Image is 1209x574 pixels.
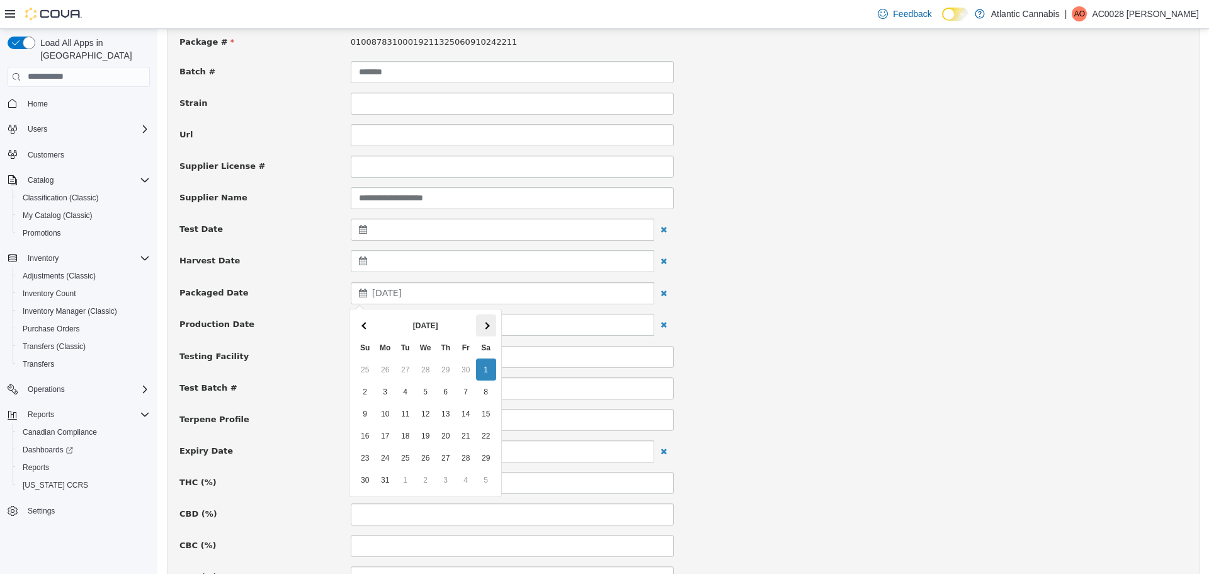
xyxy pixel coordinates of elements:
[13,189,155,207] button: Classification (Classic)
[22,512,59,521] span: CBC (%)
[1074,6,1085,21] span: AO
[23,228,61,238] span: Promotions
[258,352,278,374] td: 5
[13,224,155,242] button: Promotions
[198,396,218,418] td: 16
[278,352,298,374] td: 6
[3,146,155,164] button: Customers
[23,503,60,519] a: Settings
[22,8,77,18] span: Package #
[13,355,155,373] button: Transfers
[13,338,155,355] button: Transfers (Classic)
[991,6,1060,21] p: Atlantic Cannabis
[218,307,238,330] th: Mo
[23,289,76,299] span: Inventory Count
[298,374,319,396] td: 14
[218,418,238,440] td: 24
[18,268,150,284] span: Adjustments (Classic)
[23,147,150,163] span: Customers
[13,207,155,224] button: My Catalog (Classic)
[13,267,155,285] button: Adjustments (Classic)
[18,208,150,223] span: My Catalog (Classic)
[298,330,319,352] td: 30
[278,330,298,352] td: 29
[28,150,64,160] span: Customers
[278,440,298,462] td: 3
[18,226,66,241] a: Promotions
[238,418,258,440] td: 25
[13,476,155,494] button: [US_STATE] CCRS
[3,95,155,113] button: Home
[18,190,104,205] a: Classification (Classic)
[218,285,319,307] th: [DATE]
[193,8,360,18] span: 01008783100019211325060910242211
[13,441,155,459] a: Dashboards
[1065,6,1067,21] p: |
[23,342,86,352] span: Transfers (Classic)
[18,226,150,241] span: Promotions
[218,440,238,462] td: 31
[23,407,150,422] span: Reports
[258,330,278,352] td: 28
[319,418,339,440] td: 29
[23,359,54,369] span: Transfers
[18,304,150,319] span: Inventory Manager (Classic)
[298,418,319,440] td: 28
[13,302,155,320] button: Inventory Manager (Classic)
[238,307,258,330] th: Tu
[18,286,150,301] span: Inventory Count
[18,442,150,457] span: Dashboards
[319,307,339,330] th: Sa
[942,8,968,21] input: Dark Mode
[278,374,298,396] td: 13
[319,396,339,418] td: 22
[18,425,150,440] span: Canadian Compliance
[198,418,218,440] td: 23
[278,418,298,440] td: 27
[22,164,90,173] span: Supplier Name
[23,251,64,266] button: Inventory
[18,478,93,493] a: [US_STATE] CCRS
[18,190,150,205] span: Classification (Classic)
[258,440,278,462] td: 2
[3,120,155,138] button: Users
[22,195,65,205] span: Test Date
[23,193,99,203] span: Classification (Classic)
[218,330,238,352] td: 26
[22,417,76,427] span: Expiry Date
[22,323,91,332] span: Testing Facility
[23,173,150,188] span: Catalog
[1072,6,1087,21] div: AC0028 Oliver Barry
[218,352,238,374] td: 3
[18,268,101,284] a: Adjustments (Classic)
[28,124,47,134] span: Users
[278,307,298,330] th: Th
[22,449,59,458] span: THC (%)
[18,304,122,319] a: Inventory Manager (Classic)
[18,321,85,336] a: Purchase Orders
[22,543,60,553] span: CBG (%)
[22,101,35,110] span: Url
[23,445,73,455] span: Dashboards
[3,381,155,398] button: Operations
[258,418,278,440] td: 26
[238,440,258,462] td: 1
[22,290,97,300] span: Production Date
[218,374,238,396] td: 10
[298,396,319,418] td: 21
[23,271,96,281] span: Adjustments (Classic)
[3,502,155,520] button: Settings
[22,227,82,236] span: Harvest Date
[35,37,150,62] span: Load All Apps in [GEOGRAPHIC_DATA]
[198,352,218,374] td: 2
[22,259,91,268] span: Packaged Date
[23,210,93,221] span: My Catalog (Classic)
[18,357,59,372] a: Transfers
[258,374,278,396] td: 12
[23,122,52,137] button: Users
[23,251,150,266] span: Inventory
[18,425,102,440] a: Canadian Compliance
[18,321,150,336] span: Purchase Orders
[18,460,54,475] a: Reports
